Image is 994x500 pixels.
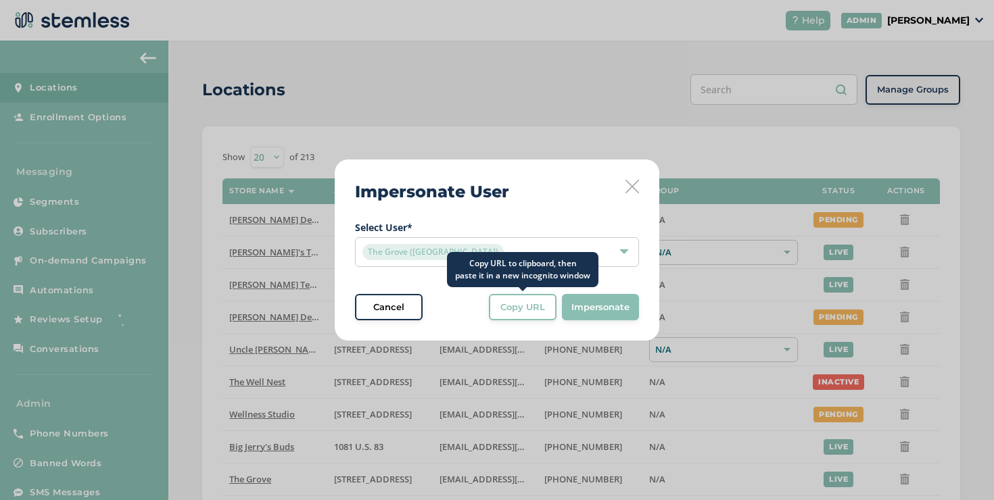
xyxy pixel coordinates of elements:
button: Cancel [355,294,423,321]
button: Copy URL [489,294,557,321]
span: Impersonate [571,301,630,314]
iframe: Chat Widget [926,435,994,500]
button: Impersonate [562,294,639,321]
span: Cancel [373,301,404,314]
span: The Grove ([GEOGRAPHIC_DATA]) [362,244,504,260]
h2: Impersonate User [355,180,509,204]
label: Select User [355,220,639,234]
span: Copy URL [500,301,545,314]
div: Copy URL to clipboard, then paste it in a new incognito window [447,252,598,287]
